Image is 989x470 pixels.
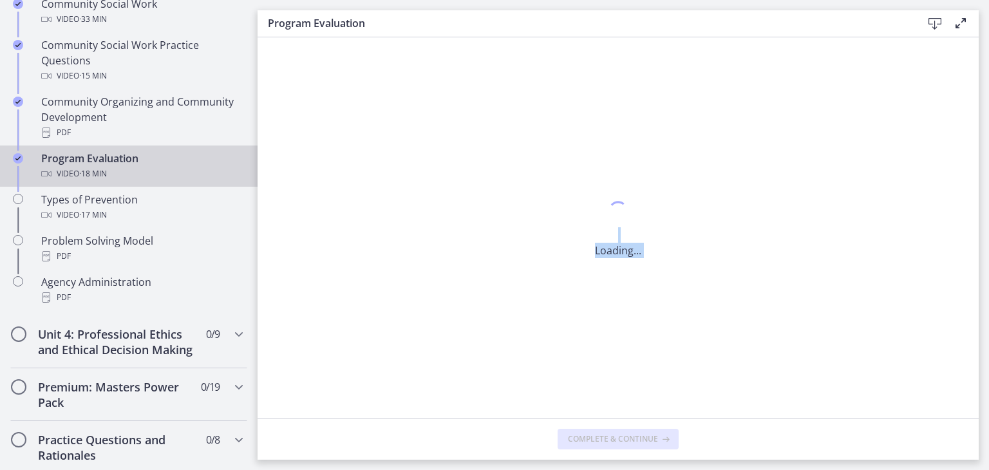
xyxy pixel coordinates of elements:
[41,233,242,264] div: Problem Solving Model
[41,192,242,223] div: Types of Prevention
[38,379,195,410] h2: Premium: Masters Power Pack
[13,153,23,164] i: Completed
[41,166,242,182] div: Video
[41,125,242,140] div: PDF
[79,166,107,182] span: · 18 min
[568,434,658,444] span: Complete & continue
[79,68,107,84] span: · 15 min
[201,379,220,395] span: 0 / 19
[41,207,242,223] div: Video
[206,432,220,447] span: 0 / 8
[558,429,679,449] button: Complete & continue
[595,198,641,227] div: 1
[38,432,195,463] h2: Practice Questions and Rationales
[41,37,242,84] div: Community Social Work Practice Questions
[79,207,107,223] span: · 17 min
[13,97,23,107] i: Completed
[41,290,242,305] div: PDF
[595,243,641,258] p: Loading...
[13,40,23,50] i: Completed
[41,249,242,264] div: PDF
[206,326,220,342] span: 0 / 9
[79,12,107,27] span: · 33 min
[41,12,242,27] div: Video
[41,151,242,182] div: Program Evaluation
[268,15,901,31] h3: Program Evaluation
[41,274,242,305] div: Agency Administration
[38,326,195,357] h2: Unit 4: Professional Ethics and Ethical Decision Making
[41,94,242,140] div: Community Organizing and Community Development
[41,68,242,84] div: Video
